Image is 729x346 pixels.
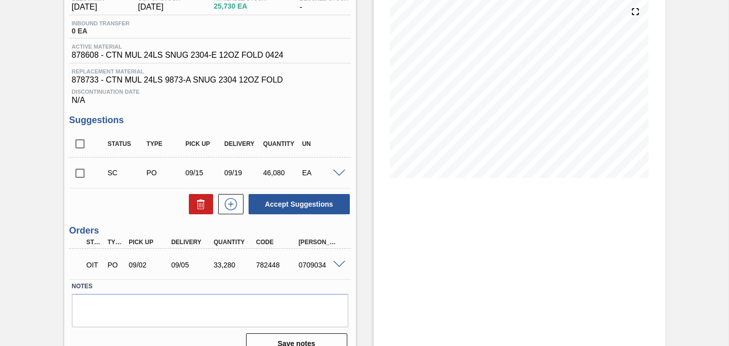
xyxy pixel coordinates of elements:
[126,261,172,269] div: 09/02/2025
[169,239,215,246] div: Delivery
[138,3,180,12] span: [DATE]
[296,239,342,246] div: [PERSON_NAME]. ID
[72,279,348,294] label: Notes
[211,261,257,269] div: 33,280
[222,140,264,147] div: Delivery
[254,261,300,269] div: 782448
[126,239,172,246] div: Pick up
[69,225,351,236] h3: Orders
[222,169,264,177] div: 09/19/2025
[72,75,348,85] span: 878733 - CTN MUL 24LS 9873-A SNUG 2304 12OZ FOLD
[213,194,244,214] div: New suggestion
[144,140,186,147] div: Type
[69,85,351,105] div: N/A
[183,169,225,177] div: 09/15/2025
[214,3,266,10] span: 25,730 EA
[72,27,130,35] span: 0 EA
[211,239,257,246] div: Quantity
[300,140,342,147] div: UN
[144,169,186,177] div: Purchase order
[249,194,350,214] button: Accept Suggestions
[184,194,213,214] div: Delete Suggestions
[244,193,351,215] div: Accept Suggestions
[105,140,147,147] div: Status
[72,44,283,50] span: Active Material
[300,169,342,177] div: EA
[105,169,147,177] div: Suggestion Created
[72,20,130,26] span: Inbound Transfer
[183,140,225,147] div: Pick up
[72,3,104,12] span: [DATE]
[84,239,105,246] div: Step
[105,261,126,269] div: Purchase order
[72,68,348,74] span: Replacement Material
[296,261,342,269] div: 0709034
[72,51,283,60] span: 878608 - CTN MUL 24LS SNUG 2304-E 12OZ FOLD 0424
[87,261,102,269] p: OIT
[105,239,126,246] div: Type
[254,239,300,246] div: Code
[261,169,303,177] div: 46,080
[261,140,303,147] div: Quantity
[84,254,105,276] div: Order in transit
[72,89,348,95] span: Discontinuation Date
[169,261,215,269] div: 09/05/2025
[69,115,351,126] h3: Suggestions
